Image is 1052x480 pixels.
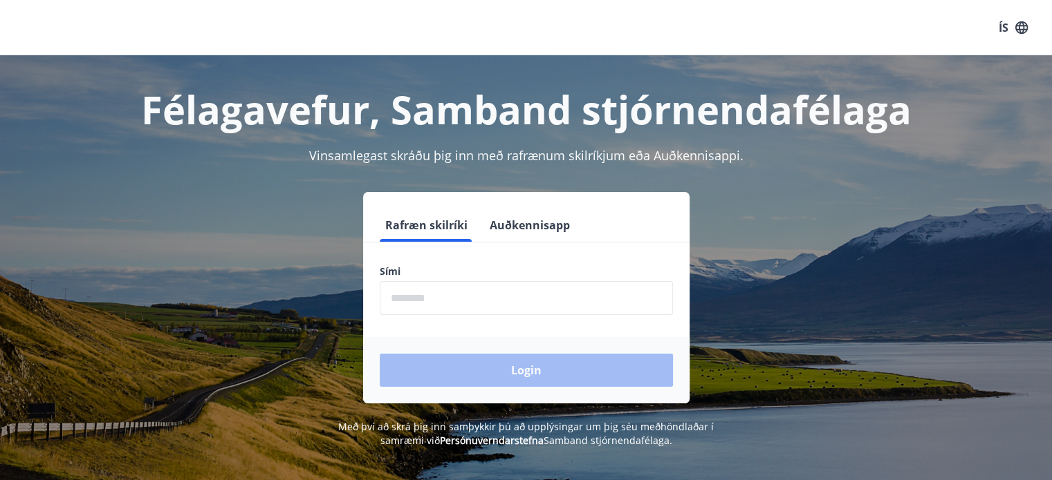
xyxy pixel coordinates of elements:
[484,209,575,242] button: Auðkennisapp
[440,434,544,447] a: Persónuverndarstefna
[991,15,1035,40] button: ÍS
[380,209,473,242] button: Rafræn skilríki
[309,147,744,164] span: Vinsamlegast skráðu þig inn með rafrænum skilríkjum eða Auðkennisappi.
[338,420,714,447] span: Með því að skrá þig inn samþykkir þú að upplýsingar um þig séu meðhöndlaðar í samræmi við Samband...
[380,265,673,278] label: Sími
[45,83,1008,135] h1: Félagavefur, Samband stjórnendafélaga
